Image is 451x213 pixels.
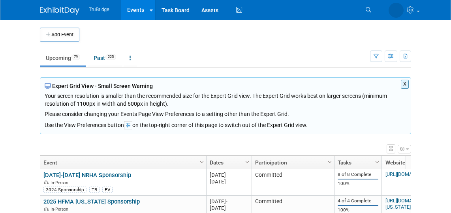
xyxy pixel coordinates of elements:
img: In-Person Event [44,180,49,184]
span: Column Settings [374,159,380,165]
button: Add Event [40,28,79,42]
a: [URL][DOMAIN_NAME][US_STATE] [385,198,434,210]
div: Your screen resolution is smaller than the recommended size for the Expert Grid view. The Expert ... [45,90,406,118]
span: In-Person [51,207,71,212]
a: Past225 [88,50,122,65]
a: Column Settings [198,156,207,168]
a: 2025 HFMA [US_STATE] Sponsorship [43,198,140,205]
a: Participation [255,156,329,169]
td: Committed [252,169,334,196]
div: 8 of 8 Complete [338,172,378,177]
div: 100% [338,181,378,187]
div: TB [89,187,100,193]
a: Tasks [338,156,376,169]
span: - [226,172,227,178]
a: Event [43,156,201,169]
span: 79 [71,54,80,60]
div: Expert Grid View - Small Screen Warning [45,82,406,90]
a: Dates [210,156,246,169]
div: EV [102,187,113,193]
img: In-Person Event [44,207,49,211]
div: [DATE] [210,178,248,185]
a: Column Settings [373,156,382,168]
div: [DATE] [210,172,248,178]
div: Use the View Preferences button on the top-right corner of this page to switch out of the Expert ... [45,118,406,129]
span: Column Settings [199,159,205,165]
span: Column Settings [327,159,333,165]
a: Column Settings [243,156,252,168]
a: [DATE]-[DATE] NRHA Sponsorship [43,172,131,179]
img: Marg Louwagie [389,3,404,18]
img: ExhibitDay [40,7,79,15]
a: [URL][DOMAIN_NAME] [385,171,434,177]
span: 225 [105,54,116,60]
div: Please consider changing your Events Page View Preferences to a setting other than the Expert Grid. [45,108,406,118]
span: - [226,198,227,204]
span: Column Settings [244,159,250,165]
a: Website URL [385,156,436,169]
a: Column Settings [326,156,334,168]
a: Upcoming79 [40,50,86,65]
div: 4 of 4 Complete [338,198,378,204]
div: [DATE] [210,205,248,211]
span: TruBridge [89,7,109,12]
button: X [401,80,409,89]
div: 100% [338,207,378,213]
span: In-Person [51,180,71,185]
div: 2024 Sponsorship [43,187,86,193]
div: [DATE] [210,198,248,205]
